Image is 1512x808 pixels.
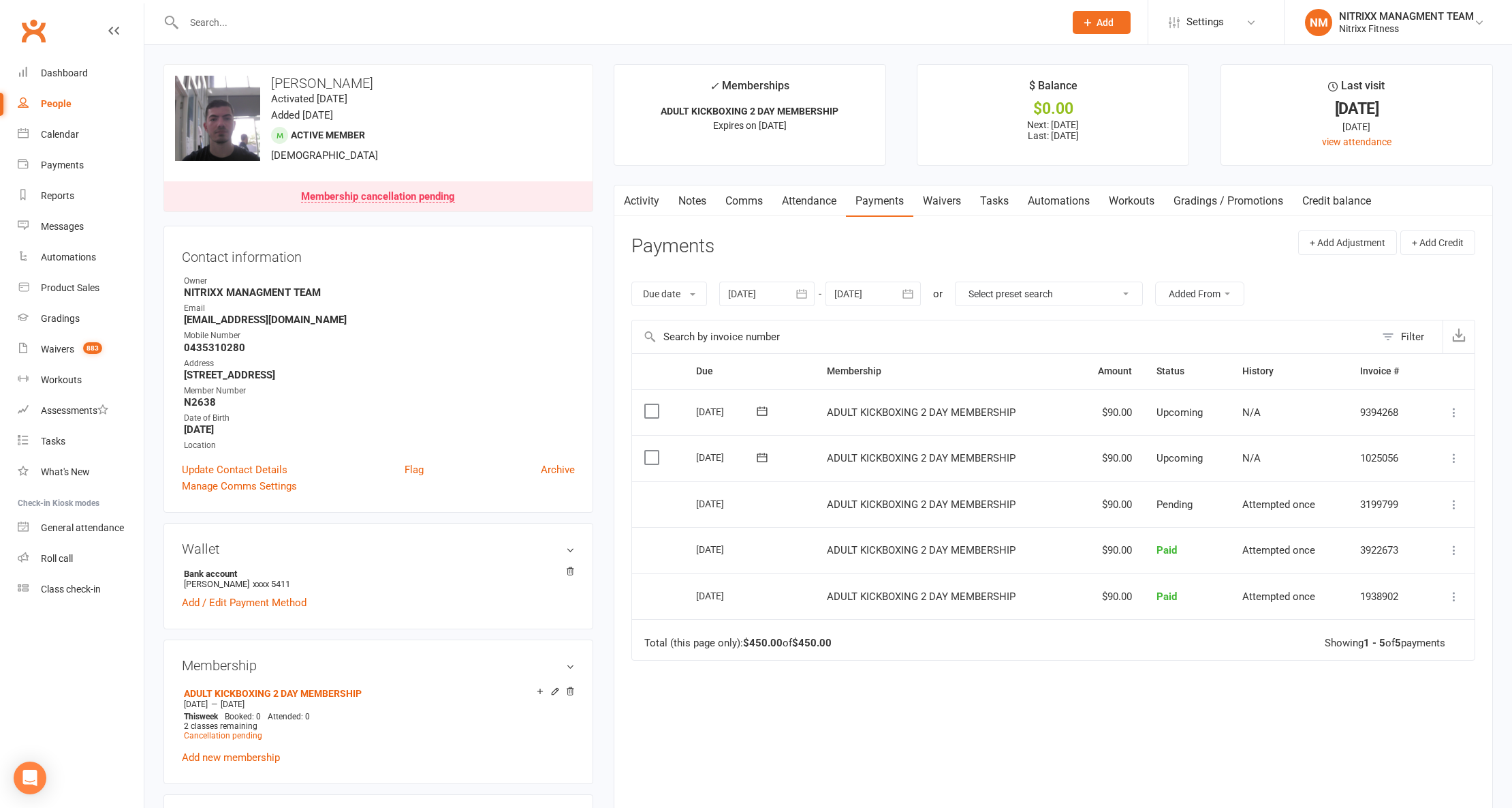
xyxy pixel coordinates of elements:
[815,354,1073,389] th: Membership
[1097,17,1114,28] span: Add
[846,185,913,217] a: Payments
[18,242,144,273] a: Automations
[184,314,575,326] strong: [EMAIL_ADDRESS][DOMAIN_NAME]
[632,320,1375,353] input: Search by invoice number
[1395,637,1401,649] strong: 5
[1322,136,1391,147] a: view attendance
[696,493,759,514] div: [DATE]
[1401,329,1424,345] div: Filter
[1099,185,1164,217] a: Workouts
[184,423,575,436] strong: [DATE]
[18,119,144,150] a: Calendar
[18,574,144,605] a: Class kiosk mode
[184,439,575,452] div: Location
[614,185,669,217] a: Activity
[271,93,347,105] time: Activated [DATE]
[184,731,262,740] a: Cancellation pending
[182,595,306,611] a: Add / Edit Payment Method
[41,190,74,201] div: Reports
[405,462,424,478] a: Flag
[1348,354,1425,389] th: Invoice #
[182,541,575,556] h3: Wallet
[1156,406,1203,419] span: Upcoming
[184,412,575,425] div: Date of Birth
[18,426,144,457] a: Tasks
[18,457,144,488] a: What's New
[41,344,74,355] div: Waivers
[180,13,1055,32] input: Search...
[1164,185,1293,217] a: Gradings / Promotions
[18,513,144,543] a: General attendance kiosk mode
[913,185,971,217] a: Waivers
[271,109,333,121] time: Added [DATE]
[1156,590,1177,603] span: Paid
[184,385,575,398] div: Member Number
[971,185,1018,217] a: Tasks
[184,688,362,699] a: ADULT KICKBOXING 2 DAY MEMBERSHIP
[225,712,261,721] span: Booked: 0
[1242,452,1261,464] span: N/A
[716,185,772,217] a: Comms
[175,76,582,91] h3: [PERSON_NAME]
[184,396,575,408] strong: N2638
[827,544,1015,556] span: ADULT KICKBOXING 2 DAY MEMBERSHIP
[18,543,144,574] a: Roll call
[18,211,144,242] a: Messages
[1230,354,1348,389] th: History
[696,585,759,606] div: [DATE]
[1305,9,1332,36] div: NM
[1242,590,1315,603] span: Attempted once
[41,282,99,293] div: Product Sales
[18,395,144,426] a: Assessments
[713,120,787,131] span: Expires on [DATE]
[1073,389,1144,436] td: $90.00
[743,637,783,649] strong: $450.00
[1242,498,1315,511] span: Attempted once
[1375,320,1443,353] button: Filter
[182,478,297,494] a: Manage Comms Settings
[18,58,144,89] a: Dashboard
[18,89,144,119] a: People
[41,98,72,109] div: People
[1348,435,1425,481] td: 1025056
[710,80,719,93] i: ✓
[301,192,455,203] div: Membership cancellation pending
[184,721,257,731] span: 2 classes remaining
[827,406,1015,419] span: ADULT KICKBOXING 2 DAY MEMBERSHIP
[291,130,365,140] span: Active member
[184,342,575,354] strong: 0435310280
[669,185,716,217] a: Notes
[1348,573,1425,620] td: 1938902
[827,590,1015,603] span: ADULT KICKBOXING 2 DAY MEMBERSHIP
[631,282,707,306] button: Due date
[1233,119,1480,134] div: [DATE]
[930,119,1176,141] p: Next: [DATE] Last: [DATE]
[41,68,88,78] div: Dashboard
[772,185,846,217] a: Attendance
[827,452,1015,464] span: ADULT KICKBOXING 2 DAY MEMBERSHIP
[1073,481,1144,528] td: $90.00
[18,365,144,395] a: Workouts
[41,553,73,564] div: Roll call
[221,700,245,709] span: [DATE]
[1233,102,1480,116] div: [DATE]
[827,498,1015,511] span: ADULT KICKBOXING 2 DAY MEMBERSHIP
[1339,23,1474,35] div: Nitrixx Fitness
[41,129,79,140] div: Calendar
[1156,544,1177,556] span: Paid
[1348,481,1425,528] td: 3199799
[1073,11,1131,34] button: Add
[41,466,90,477] div: What's New
[1073,527,1144,573] td: $90.00
[180,699,575,710] div: —
[41,436,65,447] div: Tasks
[41,252,96,263] div: Automations
[268,712,310,721] span: Attended: 0
[1156,498,1193,511] span: Pending
[696,447,759,468] div: [DATE]
[631,236,714,257] h3: Payments
[16,14,50,48] a: Clubworx
[41,522,124,533] div: General attendance
[933,286,943,302] div: or
[1325,638,1445,649] div: Showing of payments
